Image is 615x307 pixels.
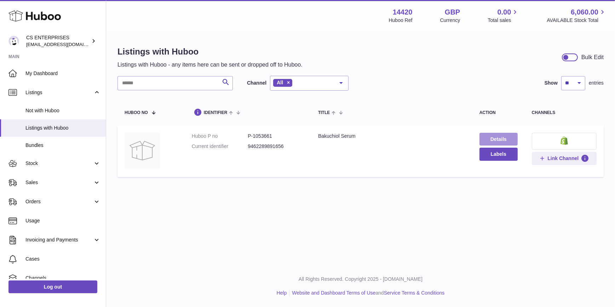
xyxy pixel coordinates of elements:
[248,143,304,150] dd: 9462289891656
[25,179,93,186] span: Sales
[545,80,558,86] label: Show
[292,290,375,296] a: Website and Dashboard Terms of Use
[479,148,518,160] button: Labels
[112,276,609,283] p: All Rights Reserved. Copyright 2025 - [DOMAIN_NAME]
[547,17,607,24] span: AVAILABLE Stock Total
[25,89,93,96] span: Listings
[25,125,100,131] span: Listings with Huboo
[25,142,100,149] span: Bundles
[571,7,598,17] span: 6,060.00
[488,7,519,24] a: 0.00 Total sales
[384,290,445,296] a: Service Terms & Conditions
[581,53,604,61] div: Bulk Edit
[318,110,330,115] span: title
[479,133,518,146] a: Details
[192,133,248,140] dt: Huboo P no
[318,133,465,140] div: Bakuchiol Serum
[125,133,160,168] img: Bakuchiol Serum
[204,110,228,115] span: identifier
[488,17,519,24] span: Total sales
[532,152,597,165] button: Link Channel
[25,275,100,282] span: Channels
[589,80,604,86] span: entries
[8,280,97,293] a: Log out
[498,7,511,17] span: 0.00
[25,107,100,114] span: Not with Huboo
[393,7,413,17] strong: 14420
[561,136,568,145] img: shopify-small.png
[25,237,93,243] span: Invoicing and Payments
[277,80,283,85] span: All
[389,17,413,24] div: Huboo Ref
[25,70,100,77] span: My Dashboard
[277,290,287,296] a: Help
[440,17,460,24] div: Currency
[547,7,607,24] a: 6,060.00 AVAILABLE Stock Total
[125,110,148,115] span: Huboo no
[192,143,248,150] dt: Current identifier
[247,80,266,86] label: Channel
[479,110,518,115] div: action
[25,256,100,262] span: Cases
[26,34,90,48] div: CS ENTERPRISES
[248,133,304,140] dd: P-1053661
[289,290,444,296] li: and
[8,36,19,46] img: internalAdmin-14420@internal.huboo.com
[25,198,93,205] span: Orders
[547,155,579,161] span: Link Channel
[532,110,597,115] div: channels
[26,41,104,47] span: [EMAIL_ADDRESS][DOMAIN_NAME]
[25,160,93,167] span: Stock
[445,7,460,17] strong: GBP
[25,217,100,224] span: Usage
[117,46,303,57] h1: Listings with Huboo
[117,61,303,69] p: Listings with Huboo - any items here can be sent or dropped off to Huboo.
